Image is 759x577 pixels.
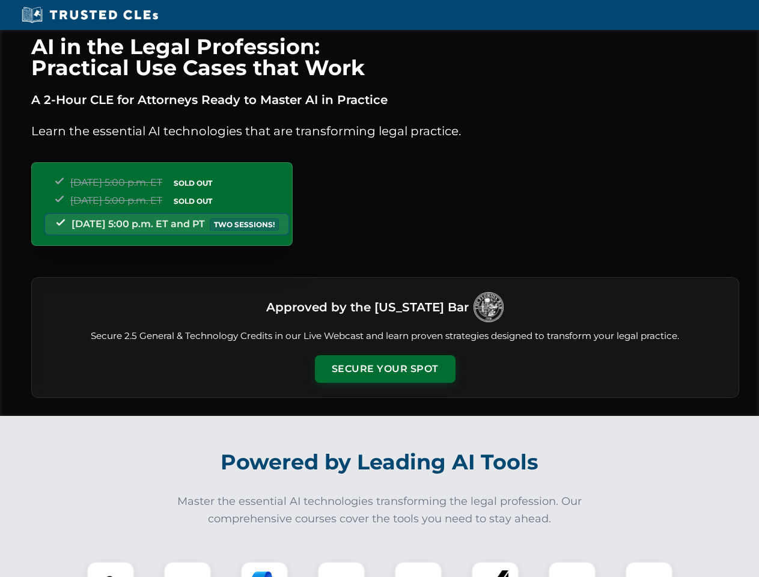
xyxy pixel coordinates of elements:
span: [DATE] 5:00 p.m. ET [70,177,162,188]
p: Master the essential AI technologies transforming the legal profession. Our comprehensive courses... [169,493,590,528]
h3: Approved by the [US_STATE] Bar [266,296,469,318]
span: SOLD OUT [169,177,216,189]
h2: Powered by Leading AI Tools [47,441,713,483]
img: Trusted CLEs [18,6,162,24]
img: Logo [474,292,504,322]
p: A 2-Hour CLE for Attorneys Ready to Master AI in Practice [31,90,739,109]
p: Secure 2.5 General & Technology Credits in our Live Webcast and learn proven strategies designed ... [46,329,724,343]
span: [DATE] 5:00 p.m. ET [70,195,162,206]
span: SOLD OUT [169,195,216,207]
p: Learn the essential AI technologies that are transforming legal practice. [31,121,739,141]
button: Secure Your Spot [315,355,456,383]
h1: AI in the Legal Profession: Practical Use Cases that Work [31,36,739,78]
